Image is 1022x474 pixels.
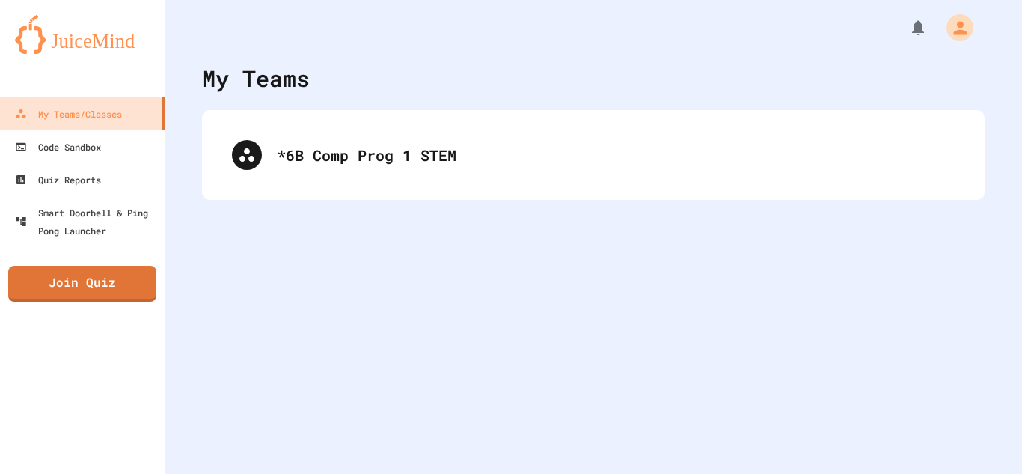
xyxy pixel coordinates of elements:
[202,61,310,95] div: My Teams
[881,15,931,40] div: My Notifications
[217,125,970,185] div: *6B Comp Prog 1 STEM
[15,138,101,156] div: Code Sandbox
[931,10,977,45] div: My Account
[8,266,156,302] a: Join Quiz
[15,105,122,123] div: My Teams/Classes
[15,204,159,240] div: Smart Doorbell & Ping Pong Launcher
[15,171,101,189] div: Quiz Reports
[277,144,955,166] div: *6B Comp Prog 1 STEM
[15,15,150,54] img: logo-orange.svg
